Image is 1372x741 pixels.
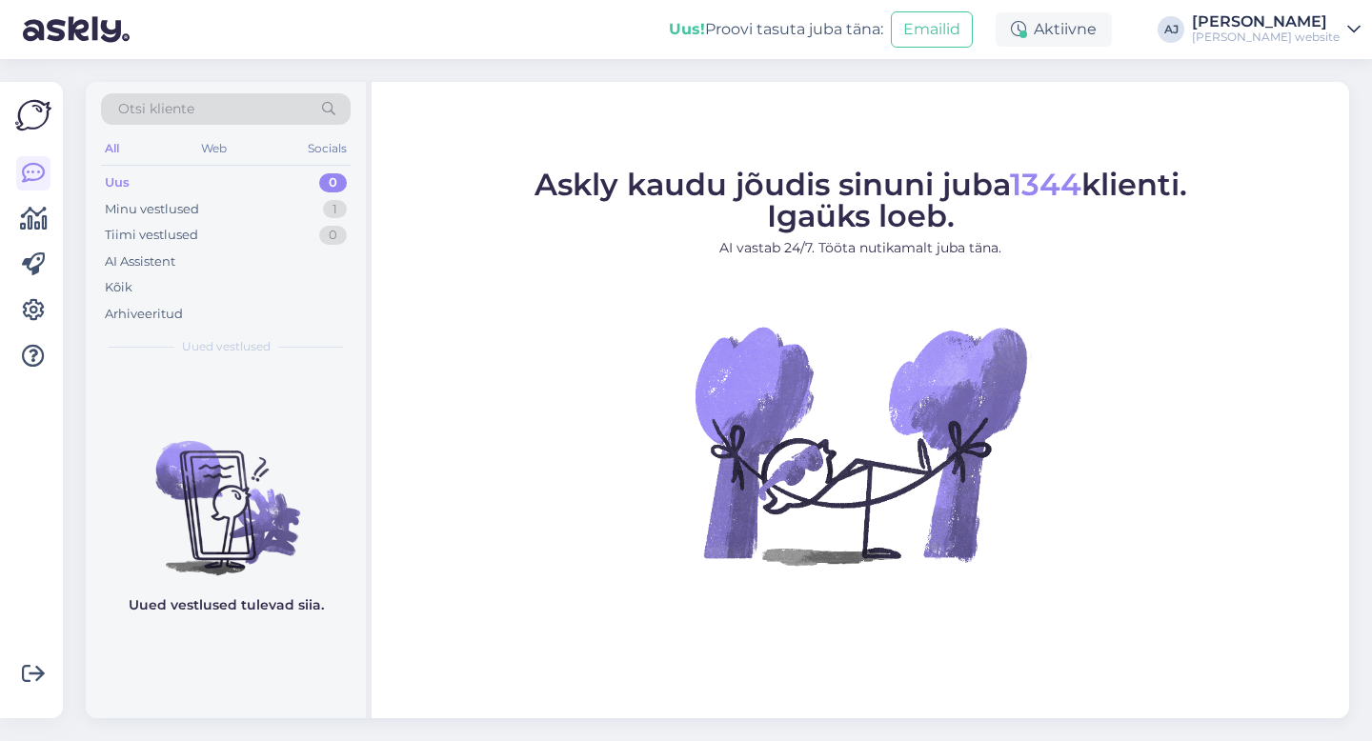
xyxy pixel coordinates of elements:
p: AI vastab 24/7. Tööta nutikamalt juba täna. [535,238,1187,258]
div: Kõik [105,278,132,297]
div: [PERSON_NAME] website [1192,30,1340,45]
img: No Chat active [689,273,1032,616]
b: Uus! [669,20,705,38]
span: 1344 [1010,166,1081,203]
div: Web [197,136,231,161]
div: AI Assistent [105,252,175,271]
img: Askly Logo [15,97,51,133]
div: AJ [1158,16,1184,43]
div: Tiimi vestlused [105,226,198,245]
div: [PERSON_NAME] [1192,14,1340,30]
div: Arhiveeritud [105,305,183,324]
div: Minu vestlused [105,200,199,219]
div: Socials [304,136,351,161]
p: Uued vestlused tulevad siia. [129,595,324,615]
img: No chats [86,407,366,578]
div: 1 [323,200,347,219]
div: Uus [105,173,130,192]
div: Proovi tasuta juba täna: [669,18,883,41]
div: 0 [319,226,347,245]
button: Emailid [891,11,973,48]
span: Askly kaudu jõudis sinuni juba klienti. Igaüks loeb. [535,166,1187,234]
div: All [101,136,123,161]
a: [PERSON_NAME][PERSON_NAME] website [1192,14,1361,45]
span: Uued vestlused [182,338,271,355]
span: Otsi kliente [118,99,194,119]
div: Aktiivne [996,12,1112,47]
div: 0 [319,173,347,192]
